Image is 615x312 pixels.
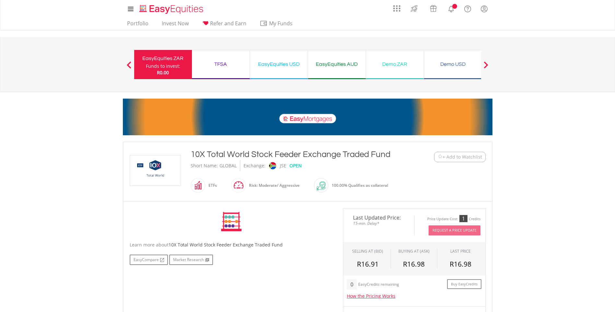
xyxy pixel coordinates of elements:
div: 0 [347,279,357,290]
div: Short Name: [191,160,218,171]
img: thrive-v2.svg [409,3,420,14]
img: jse.png [269,162,276,169]
span: R16.98 [403,259,425,269]
div: SELLING AT (BID) [352,248,383,254]
span: BUYING AT (ASK) [398,248,430,254]
a: Home page [137,2,206,15]
div: Learn more about [130,242,333,248]
div: Credits [469,217,480,222]
div: Risk: Moderate/ Aggressive [246,178,300,193]
span: R0.00 [157,69,169,76]
span: 100.00% Qualifies as collateral [332,183,388,188]
a: EasyCompare [130,255,168,265]
div: Funds to invest: [146,63,180,69]
span: R16.91 [357,259,379,269]
span: + Add to Watchlist [443,154,482,160]
div: JSE [280,160,286,171]
div: 1 [459,215,467,222]
span: My Funds [260,19,302,28]
button: Request A Price Update [429,225,480,235]
button: Watchlist + Add to Watchlist [434,152,486,162]
img: EQU.ZA.GLOBAL.png [131,155,180,186]
div: GLOBAL [219,160,237,171]
a: How the Pricing Works [347,293,396,299]
img: Watchlist [438,154,443,159]
div: OPEN [290,160,302,171]
div: TFSA [196,60,246,69]
a: FAQ's and Support [459,2,476,15]
div: EasyEquities ZAR [138,54,188,63]
div: EasyEquities USD [254,60,304,69]
img: EasyEquities_Logo.png [138,4,206,15]
button: Previous [123,65,136,71]
div: Demo ZAR [370,60,420,69]
a: Refer and Earn [199,20,249,30]
a: Market Research [169,255,213,265]
span: R16.98 [450,259,471,269]
span: Refer and Earn [210,20,246,27]
div: Exchange: [243,160,266,171]
a: My Profile [476,2,492,16]
div: Price Update Cost: [427,217,458,222]
a: Buy EasyCredits [447,279,481,289]
div: ETFs [205,178,217,193]
span: 10X Total World Stock Feeder Exchange Traded Fund [169,242,283,248]
a: Notifications [443,2,459,15]
div: LAST PRICE [450,248,471,254]
div: Demo USD [428,60,478,69]
a: Portfolio [124,20,151,30]
div: EasyCredits remaining [358,282,399,288]
button: Next [479,65,492,71]
div: EasyEquities AUD [312,60,362,69]
div: 10X Total World Stock Feeder Exchange Traded Fund [191,149,394,160]
img: EasyMortage Promotion Banner [123,99,492,135]
span: Last Updated Price: [348,215,409,220]
img: vouchers-v2.svg [428,3,439,14]
a: Invest Now [159,20,191,30]
a: AppsGrid [389,2,405,12]
img: collateral-qualifying-green.svg [317,182,325,190]
img: grid-menu-icon.svg [393,5,400,12]
a: Vouchers [424,2,443,14]
span: 15-min. Delay* [348,220,409,226]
